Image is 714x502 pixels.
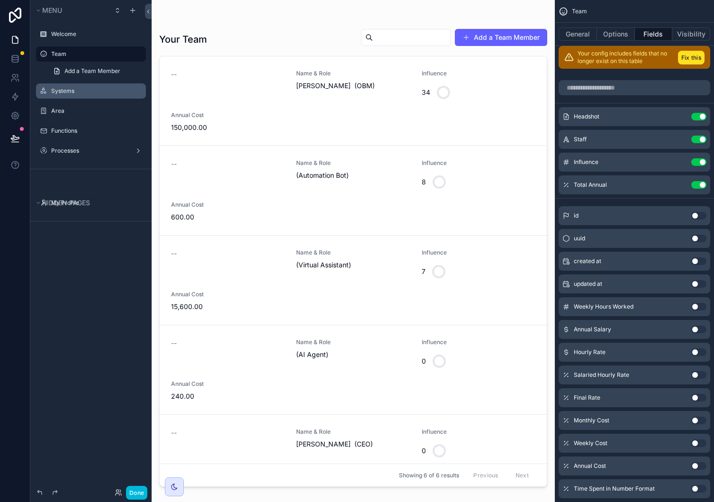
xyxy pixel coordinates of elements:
[574,158,598,166] span: Influence
[574,348,606,356] span: Hourly Rate
[51,199,140,207] label: My Profile
[578,50,674,65] p: Your config includes fields that no longer exist on this table
[574,371,629,379] span: Salaried Hourly Rate
[51,147,127,155] label: Processes
[597,27,635,41] button: Options
[574,181,607,189] span: Total Annual
[51,50,140,58] label: Team
[51,30,140,38] label: Welcome
[574,212,578,219] span: id
[635,27,673,41] button: Fields
[574,394,600,402] span: Final Rate
[572,8,587,15] span: Team
[47,64,146,79] a: Add a Team Member
[574,462,606,470] span: Annual Cost
[51,107,140,115] label: Area
[574,136,587,143] span: Staff
[574,113,599,120] span: Headshot
[34,4,108,17] button: Menu
[574,439,607,447] span: Weekly Cost
[126,486,147,500] button: Done
[574,303,633,310] span: Weekly Hours Worked
[34,196,142,210] button: Hidden pages
[559,27,597,41] button: General
[51,127,140,135] label: Functions
[42,6,62,14] span: Menu
[574,326,611,333] span: Annual Salary
[574,257,601,265] span: created at
[64,67,120,75] span: Add a Team Member
[574,417,609,424] span: Monthly Cost
[672,27,710,41] button: Visibility
[574,235,585,242] span: uuid
[574,485,655,493] span: Time Spent in Number Format
[51,87,140,95] label: Systems
[678,51,705,64] button: Fix this
[399,472,459,479] span: Showing 6 of 6 results
[574,280,602,288] span: updated at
